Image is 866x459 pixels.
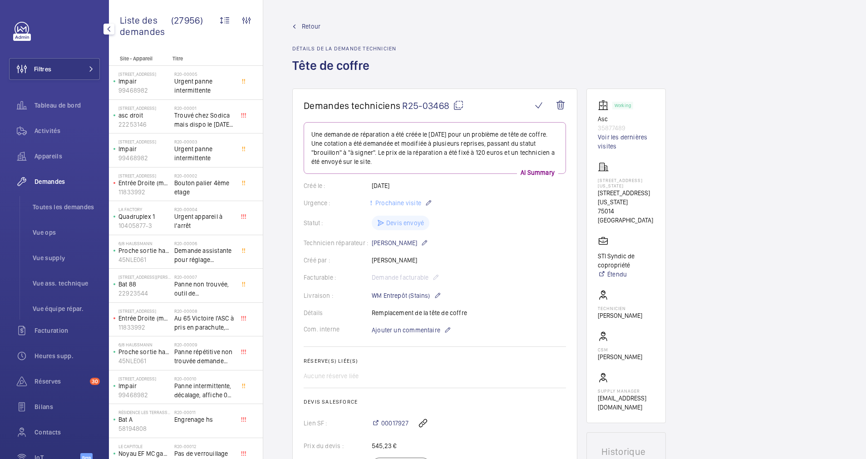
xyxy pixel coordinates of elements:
p: 11833992 [118,323,171,332]
span: Panne répétitive non trouvée demande assistance expert technique [174,347,234,365]
p: Une demande de réparation a été créée le [DATE] pour un problème de tête de coffre. Une cotation ... [311,130,558,166]
span: Panne intermittente, décalage, affiche 0 au palier alors que l'appareil se trouve au 1er étage, c... [174,381,234,400]
span: Urgent appareil à l’arrêt [174,212,234,230]
p: Entrée Droite (monte-charge) [118,178,171,188]
p: 45NLE061 [118,356,171,365]
p: [STREET_ADDRESS] [118,308,171,314]
p: [STREET_ADDRESS] [118,173,171,178]
span: Bouton palier 4ème etage [174,178,234,197]
span: Liste des demandes [120,15,171,37]
p: 22923544 [118,289,171,298]
p: La Factory [118,207,171,212]
h2: R20-00005 [174,71,234,77]
p: 45NLE061 [118,255,171,264]
h2: Réserve(s) liée(s) [304,358,566,364]
p: [STREET_ADDRESS][PERSON_NAME] [118,274,171,280]
span: Demandes [34,177,100,186]
span: Appareils [34,152,100,161]
h1: Historique [601,447,651,456]
p: 22253146 [118,120,171,129]
p: Bat A [118,415,171,424]
p: 99468982 [118,153,171,163]
p: Proche sortie hall Pelletier [118,246,171,255]
span: 00017927 [381,419,408,428]
span: Demande assistante pour réglage d'opérateurs porte cabine double accès [174,246,234,264]
h2: R20-00001 [174,105,234,111]
span: Activités [34,126,100,135]
h2: R20-00008 [174,308,234,314]
a: 00017927 [372,419,408,428]
p: Titre [172,55,232,62]
p: Quadruplex 1 [118,212,171,221]
p: AI Summary [517,168,558,177]
span: Au 65 Victoire l'ASC à pris en parachute, toutes les sécu coupé, il est au 3 ème, asc sans machin... [174,314,234,332]
span: Vue supply [33,253,100,262]
p: Working [615,104,631,107]
p: 99468982 [118,86,171,95]
span: Filtres [34,64,51,74]
span: Bilans [34,402,100,411]
p: [PERSON_NAME] [598,352,642,361]
a: Étendu [598,270,654,279]
p: Site - Appareil [109,55,169,62]
p: 6/8 Haussmann [118,342,171,347]
p: Le Capitole [118,444,171,449]
p: 35877489 [598,123,654,133]
p: Impair [118,77,171,86]
p: Asc [598,114,654,123]
h2: R20-00004 [174,207,234,212]
p: [STREET_ADDRESS] [118,71,171,77]
h2: Devis Salesforce [304,399,566,405]
p: [STREET_ADDRESS][US_STATE] [598,188,654,207]
p: Bat 88 [118,280,171,289]
p: 75014 [GEOGRAPHIC_DATA] [598,207,654,225]
p: 6/8 Haussmann [118,241,171,246]
p: Entrée Droite (monte-charge) [118,314,171,323]
p: [STREET_ADDRESS] [118,139,171,144]
img: elevator.svg [598,100,612,111]
span: Demandes techniciens [304,100,400,111]
p: 99468982 [118,390,171,400]
p: [STREET_ADDRESS] [118,105,171,111]
h1: Tête de coffre [292,57,396,89]
h2: Détails de la demande technicien [292,45,396,52]
h2: R20-00006 [174,241,234,246]
span: Vue équipe répar. [33,304,100,313]
span: Vue ops [33,228,100,237]
span: 30 [90,378,100,385]
p: asc droit [118,111,171,120]
p: Proche sortie hall Pelletier [118,347,171,356]
p: [PERSON_NAME] [598,311,642,320]
button: Filtres [9,58,100,80]
h2: R20-00010 [174,376,234,381]
span: R25-03468 [402,100,464,111]
p: Impair [118,381,171,390]
p: 11833992 [118,188,171,197]
span: Vue ass. technique [33,279,100,288]
span: Tableau de bord [34,101,100,110]
p: 58194808 [118,424,171,433]
span: Urgent panne intermittente [174,77,234,95]
p: STI Syndic de copropriété [598,252,654,270]
p: [PERSON_NAME] [372,237,428,248]
span: Panne non trouvée, outil de déverouillouge impératif pour le diagnostic [174,280,234,298]
span: Trouvé chez Sodica mais dispo le [DATE] [URL][DOMAIN_NAME] [174,111,234,129]
h2: R20-00009 [174,342,234,347]
p: CSM [598,347,642,352]
span: Facturation [34,326,100,335]
p: [STREET_ADDRESS][US_STATE] [598,178,654,188]
span: Retour [302,22,320,31]
p: Noyau EF MC gauche [118,449,171,458]
h2: R20-00002 [174,173,234,178]
span: Urgent panne intermittente [174,144,234,163]
p: Technicien [598,306,642,311]
span: Contacts [34,428,100,437]
p: [EMAIL_ADDRESS][DOMAIN_NAME] [598,394,654,412]
p: 10405877-3 [118,221,171,230]
span: Prochaine visite [374,199,421,207]
span: Ajouter un commentaire [372,326,440,335]
h2: R20-00012 [174,444,234,449]
h2: R20-00007 [174,274,234,280]
p: Impair [118,144,171,153]
span: Heures supp. [34,351,100,360]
